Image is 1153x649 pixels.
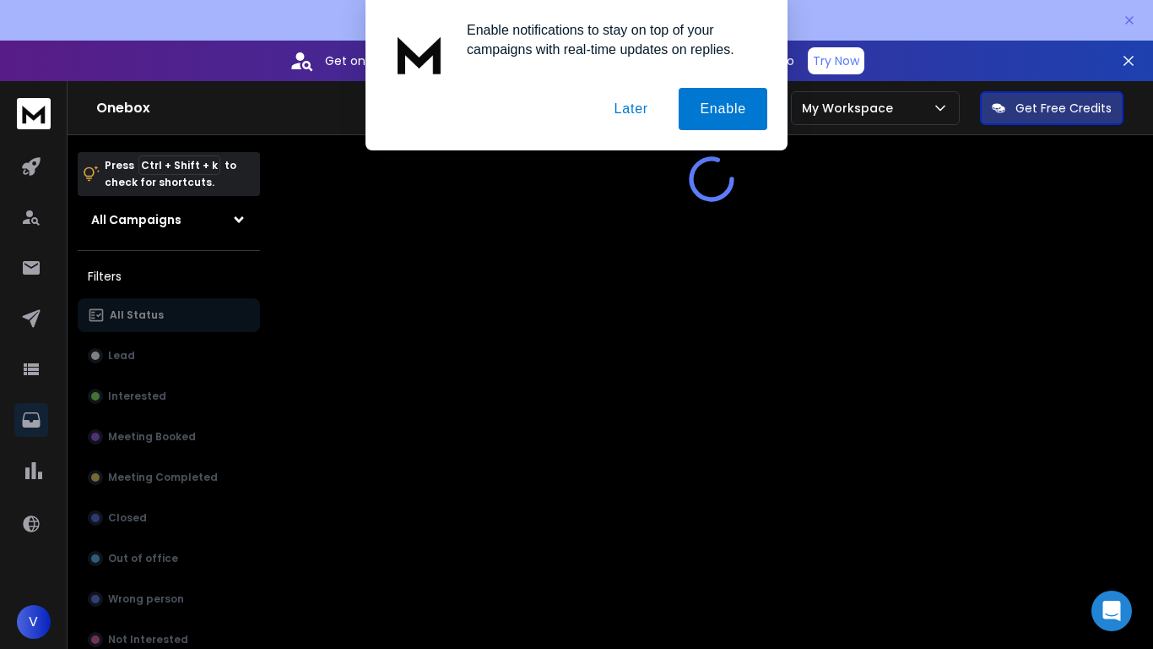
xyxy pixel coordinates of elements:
h1: All Campaigns [91,211,181,228]
button: V [17,605,51,639]
div: Enable notifications to stay on top of your campaigns with real-time updates on replies. [453,20,767,59]
button: All Campaigns [78,203,260,237]
div: Open Intercom Messenger [1091,591,1132,631]
span: Ctrl + Shift + k [138,155,220,175]
p: Press to check for shortcuts. [105,157,236,191]
img: notification icon [386,20,453,88]
h3: Filters [78,265,260,288]
button: Later [593,88,669,130]
button: Enable [679,88,767,130]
